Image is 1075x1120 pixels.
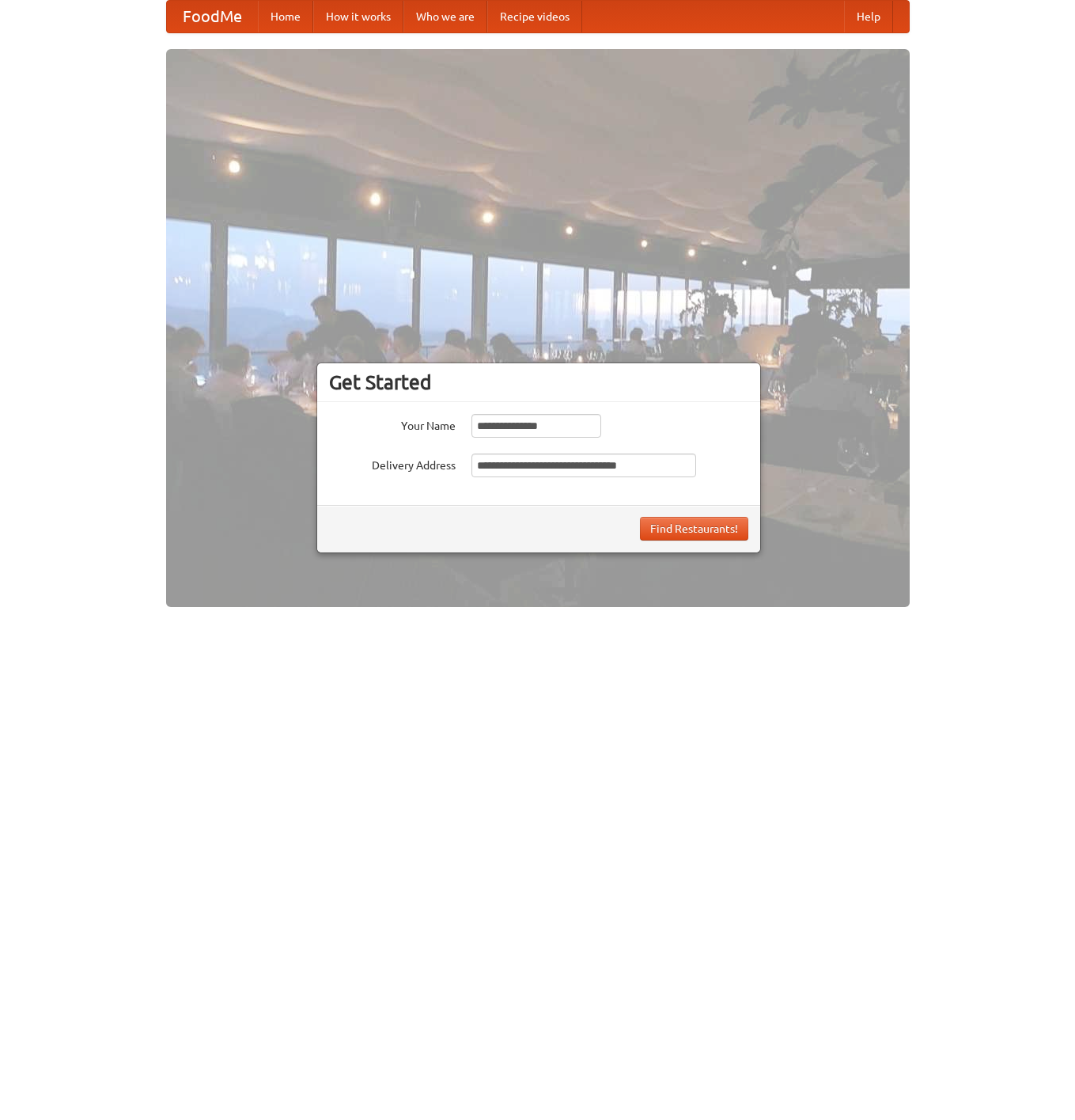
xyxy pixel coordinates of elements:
label: Your Name [329,414,456,434]
h3: Get Started [329,370,748,394]
button: Find Restaurants! [640,517,748,541]
a: Who we are [403,1,487,32]
a: Help [844,1,893,32]
a: Recipe videos [487,1,582,32]
a: How it works [313,1,403,32]
label: Delivery Address [329,454,456,473]
a: FoodMe [167,1,258,32]
a: Home [258,1,313,32]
